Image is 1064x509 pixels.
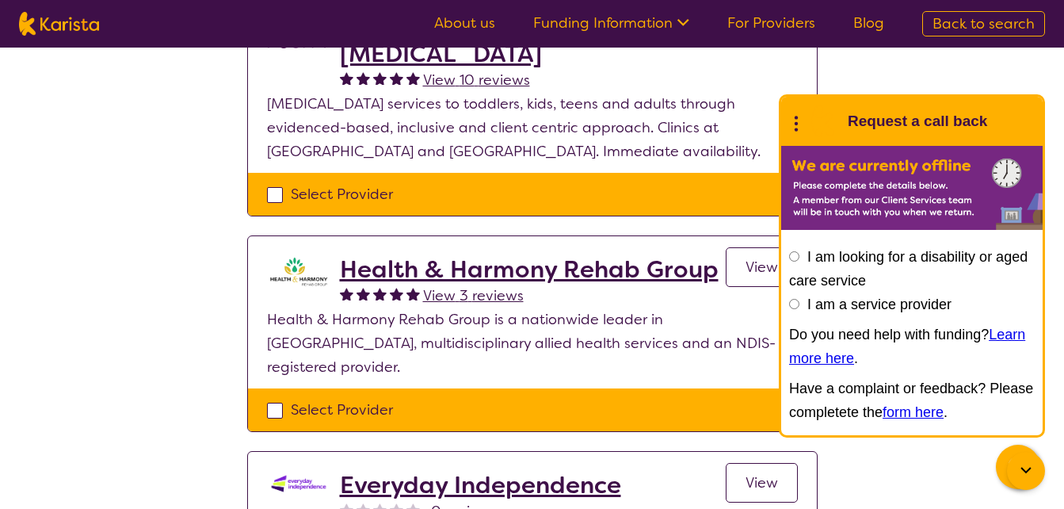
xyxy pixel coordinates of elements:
[267,92,798,163] p: [MEDICAL_DATA] services to toddlers, kids, teens and adults through evidenced-based, inclusive an...
[726,247,798,287] a: View
[853,13,884,33] a: Blog
[781,146,1043,230] img: Karista offline chat form to request call back
[267,308,798,379] p: Health & Harmony Rehab Group is a nationwide leader in [GEOGRAPHIC_DATA], multidisciplinary allie...
[434,13,495,33] a: About us
[357,287,370,300] img: fullstar
[848,109,987,133] h1: Request a call back
[373,287,387,300] img: fullstar
[533,13,689,33] a: Funding Information
[406,287,420,300] img: fullstar
[423,286,524,305] span: View 3 reviews
[807,297,951,312] label: I am a service provider
[267,255,330,287] img: ztak9tblhgtrn1fit8ap.png
[746,473,778,492] span: View
[423,284,524,308] a: View 3 reviews
[727,13,815,33] a: For Providers
[340,287,353,300] img: fullstar
[340,471,621,499] a: Everyday Independence
[789,323,1035,370] p: Do you need help with funding? .
[922,11,1045,36] a: Back to search
[789,377,1035,424] p: Have a complaint or feedback? Please completete the .
[340,11,726,68] a: Posity Telehealth - [MEDICAL_DATA]
[423,71,530,90] span: View 10 reviews
[390,287,403,300] img: fullstar
[423,68,530,92] a: View 10 reviews
[357,71,370,85] img: fullstar
[883,404,944,420] a: form here
[932,14,1035,33] span: Back to search
[996,445,1040,489] button: Channel Menu
[267,471,330,496] img: kdssqoqrr0tfqzmv8ac0.png
[390,71,403,85] img: fullstar
[789,249,1028,289] label: I am looking for a disability or aged care service
[19,12,99,36] img: Karista logo
[807,105,838,137] img: Karista
[726,463,798,503] a: View
[406,71,420,85] img: fullstar
[340,255,719,284] a: Health & Harmony Rehab Group
[746,258,778,277] span: View
[340,71,353,85] img: fullstar
[373,71,387,85] img: fullstar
